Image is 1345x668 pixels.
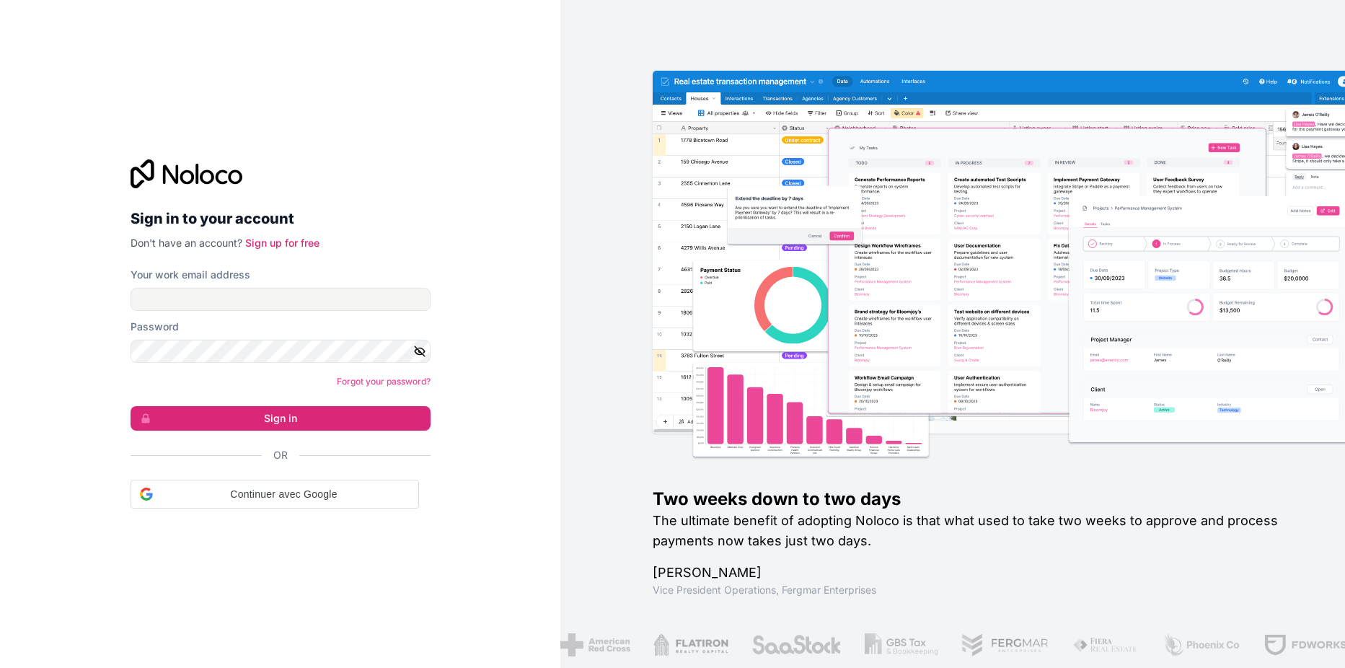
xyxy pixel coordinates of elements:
[159,487,410,502] span: Continuer avec Google
[131,320,179,334] label: Password
[558,633,628,656] img: /assets/american-red-cross-BAupjrZR.png
[863,633,936,656] img: /assets/gbstax-C-GtDUiK.png
[1161,633,1239,656] img: /assets/phoenix-BREaitsQ.png
[653,583,1299,597] h1: Vice President Operations , Fergmar Enterprises
[131,288,431,311] input: Email address
[337,376,431,387] a: Forgot your password?
[131,406,431,431] button: Sign in
[245,237,319,249] a: Sign up for free
[653,563,1299,583] h1: [PERSON_NAME]
[131,237,242,249] span: Don't have an account?
[131,480,419,509] div: Continuer avec Google
[653,488,1299,511] h1: Two weeks down to two days
[959,633,1047,656] img: /assets/fergmar-CudnrXN5.png
[653,511,1299,551] h2: The ultimate benefit of adopting Noloco is that what used to take two weeks to approve and proces...
[131,340,431,363] input: Password
[749,633,840,656] img: /assets/saastock-C6Zbiodz.png
[273,448,288,462] span: Or
[131,268,250,282] label: Your work email address
[131,206,431,232] h2: Sign in to your account
[652,633,727,656] img: /assets/flatiron-C8eUkumj.png
[1070,633,1138,656] img: /assets/fiera-fwj2N5v4.png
